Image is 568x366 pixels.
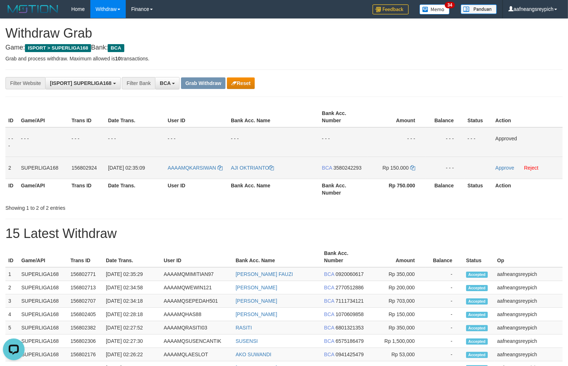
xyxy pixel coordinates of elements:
[68,348,103,361] td: 156802176
[231,165,274,171] a: AJI OKTRIANTO
[103,281,161,294] td: [DATE] 02:34:58
[161,335,233,348] td: AAAAMQSUSENCANTIK
[426,308,463,321] td: -
[410,165,415,171] a: Copy 150000 to clipboard
[108,44,124,52] span: BCA
[466,298,488,305] span: Accepted
[463,247,494,267] th: Status
[426,127,465,157] td: - - -
[69,107,105,127] th: Trans ID
[465,127,492,157] td: - - -
[426,247,463,267] th: Balance
[103,308,161,321] td: [DATE] 02:28:18
[494,247,563,267] th: Op
[50,80,111,86] span: [ISPORT] SUPERLIGA168
[3,3,25,25] button: Open LiveChat chat widget
[319,127,368,157] td: - - -
[5,157,18,179] td: 2
[336,298,364,304] span: Copy 7111734121 to clipboard
[492,107,563,127] th: Action
[321,247,369,267] th: Bank Acc. Number
[5,26,563,41] h1: Withdraw Grab
[324,311,334,317] span: BCA
[336,352,364,357] span: Copy 0941425479 to clipboard
[236,285,277,290] a: [PERSON_NAME]
[236,325,252,331] a: RASITI
[18,281,68,294] td: SUPERLIGA168
[68,247,103,267] th: Trans ID
[18,308,68,321] td: SUPERLIGA168
[233,247,321,267] th: Bank Acc. Name
[161,308,233,321] td: AAAAMQHAS88
[5,4,60,14] img: MOTION_logo.png
[161,321,233,335] td: AAAAMQRASITI03
[5,127,18,157] td: - - -
[69,179,105,199] th: Trans ID
[369,348,426,361] td: Rp 53,000
[426,348,463,361] td: -
[18,267,68,281] td: SUPERLIGA168
[5,44,563,51] h4: Game: Bank:
[5,201,231,212] div: Showing 1 to 2 of 2 entries
[68,267,103,281] td: 156802771
[419,4,450,14] img: Button%20Memo.svg
[105,107,165,127] th: Date Trans.
[122,77,155,89] div: Filter Bank
[495,165,514,171] a: Approve
[494,294,563,308] td: aafneangsreypich
[161,294,233,308] td: AAAAMQSEPEDAH501
[5,267,18,281] td: 1
[466,312,488,318] span: Accepted
[369,247,426,267] th: Amount
[319,179,368,199] th: Bank Acc. Number
[426,294,463,308] td: -
[465,107,492,127] th: Status
[5,179,18,199] th: ID
[466,325,488,331] span: Accepted
[466,285,488,291] span: Accepted
[228,127,319,157] td: - - -
[426,281,463,294] td: -
[324,325,334,331] span: BCA
[236,271,293,277] a: [PERSON_NAME] FAUZI
[324,338,334,344] span: BCA
[68,321,103,335] td: 156802382
[18,335,68,348] td: SUPERLIGA168
[181,77,225,89] button: Grab Withdraw
[155,77,180,89] button: BCA
[336,285,364,290] span: Copy 2770512886 to clipboard
[45,77,120,89] button: [ISPORT] SUPERLIGA168
[445,2,455,8] span: 34
[105,127,165,157] td: - - -
[324,298,334,304] span: BCA
[461,4,497,14] img: panduan.png
[236,352,271,357] a: AKO SUWANDI
[524,165,538,171] a: Reject
[426,157,465,179] td: - - -
[168,165,223,171] a: AAAAMQKARSIWAN
[492,179,563,199] th: Action
[5,335,18,348] td: 6
[373,4,409,14] img: Feedback.jpg
[5,55,563,62] p: Grab and process withdraw. Maximum allowed is transactions.
[383,165,409,171] span: Rp 150.000
[108,165,145,171] span: [DATE] 02:35:09
[494,321,563,335] td: aafneangsreypich
[465,179,492,199] th: Status
[324,285,334,290] span: BCA
[369,321,426,335] td: Rp 350,000
[368,127,426,157] td: - - -
[368,179,426,199] th: Rp 750.000
[18,179,69,199] th: Game/API
[18,247,68,267] th: Game/API
[336,271,364,277] span: Copy 0920060617 to clipboard
[426,179,465,199] th: Balance
[494,335,563,348] td: aafneangsreypich
[227,77,255,89] button: Reset
[369,335,426,348] td: Rp 1,500,000
[168,165,216,171] span: AAAAMQKARSIWAN
[5,247,18,267] th: ID
[165,179,228,199] th: User ID
[68,308,103,321] td: 156802405
[426,335,463,348] td: -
